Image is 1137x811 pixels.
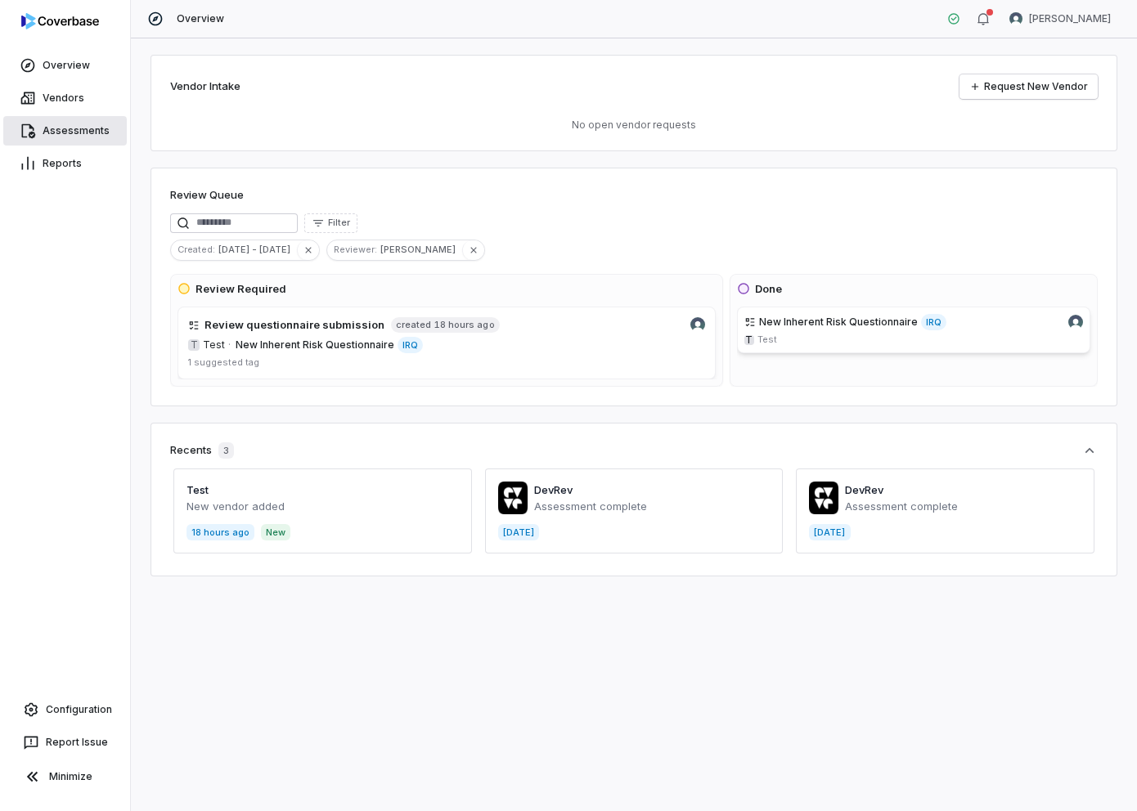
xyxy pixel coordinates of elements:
[304,213,357,233] button: Filter
[396,319,431,331] span: created
[170,119,1098,132] p: No open vendor requests
[228,338,231,352] span: ·
[327,242,380,257] span: Reviewer :
[737,307,1090,353] a: New Inherent Risk QuestionnaireIRQHammed Bakare avatarTTest
[177,12,224,25] span: Overview
[21,13,99,29] img: logo-D7KZi-bG.svg
[188,356,259,368] span: 1 suggested tag
[178,307,716,379] a: Hammed Bakare avatarReview questionnaire submissioncreated18 hours agoTTest·New Inherent Risk Que...
[845,483,883,496] a: DevRev
[380,242,462,257] span: [PERSON_NAME]
[187,483,209,496] a: Test
[170,187,244,204] h1: Review Queue
[328,217,350,229] span: Filter
[195,281,286,298] h3: Review Required
[7,695,124,724] a: Configuration
[171,242,218,257] span: Created :
[755,281,782,298] h3: Done
[3,116,127,146] a: Assessments
[759,316,918,329] span: New Inherent Risk Questionnaire
[170,78,240,95] h2: Vendor Intake
[236,338,394,352] span: New Inherent Risk Questionnaire
[959,74,1098,99] a: Request New Vendor
[690,317,705,332] img: Hammed Bakare avatar
[218,242,297,257] span: [DATE] - [DATE]
[1068,315,1083,329] img: Hammed Bakare avatar
[170,442,234,459] div: Recents
[3,83,127,113] a: Vendors
[434,319,494,331] span: 18 hours ago
[3,149,127,178] a: Reports
[398,337,423,353] span: IRQ
[1029,12,1111,25] span: [PERSON_NAME]
[204,317,384,334] h4: Review questionnaire submission
[218,442,234,459] span: 3
[921,314,946,330] span: IRQ
[757,334,777,346] span: Test
[534,483,573,496] a: DevRev
[170,442,1098,459] button: Recents3
[1000,7,1121,31] button: Hammed Bakare avatar[PERSON_NAME]
[7,728,124,757] button: Report Issue
[3,51,127,80] a: Overview
[1009,12,1022,25] img: Hammed Bakare avatar
[7,760,124,793] button: Minimize
[203,338,225,352] span: Test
